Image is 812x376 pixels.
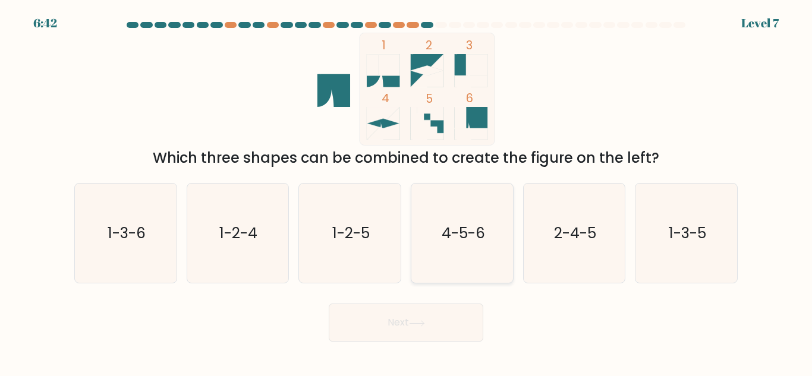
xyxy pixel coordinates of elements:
text: 1-3-6 [108,223,146,244]
text: 1-2-4 [220,223,258,244]
tspan: 5 [426,91,433,107]
button: Next [329,304,483,342]
div: Which three shapes can be combined to create the figure on the left? [81,147,731,169]
tspan: 4 [382,90,389,106]
tspan: 2 [426,37,432,53]
div: 6:42 [33,14,57,32]
div: Level 7 [741,14,779,32]
tspan: 6 [466,90,473,106]
text: 2-4-5 [554,223,596,244]
tspan: 3 [466,37,473,53]
tspan: 1 [382,37,386,53]
text: 1-3-5 [669,223,706,244]
text: 1-2-5 [332,223,370,244]
text: 4-5-6 [441,223,484,244]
